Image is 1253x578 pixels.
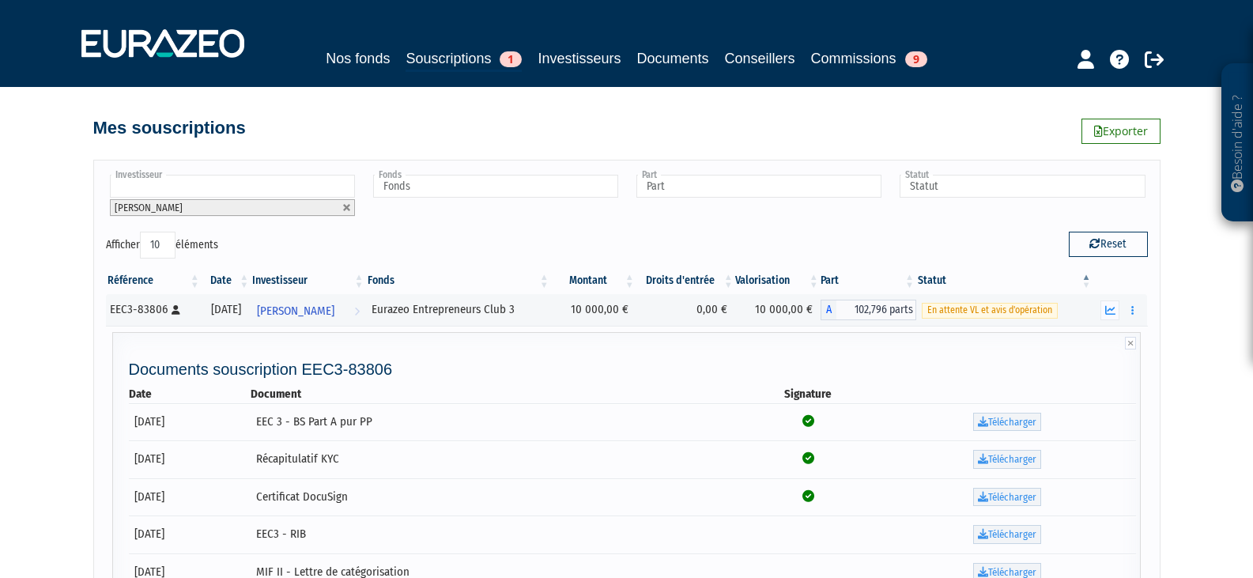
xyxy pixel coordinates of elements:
div: A - Eurazeo Entrepreneurs Club 3 [821,300,916,320]
th: Fonds: activer pour trier la colonne par ordre croissant [366,267,551,294]
a: Télécharger [973,488,1041,507]
div: EEC3-83806 [110,301,196,318]
td: [DATE] [129,440,251,478]
span: 9 [905,51,927,67]
td: 10 000,00 € [735,294,821,326]
div: Eurazeo Entrepreneurs Club 3 [372,301,545,318]
th: Droits d'entrée: activer pour trier la colonne par ordre croissant [636,267,735,294]
span: En attente VL et avis d'opération [922,303,1058,318]
span: 1 [500,51,522,67]
td: 10 000,00 € [551,294,636,326]
a: Nos fonds [326,47,390,70]
img: 1732889491-logotype_eurazeo_blanc_rvb.png [81,29,244,58]
select: Afficheréléments [140,232,175,259]
th: Signature [738,386,878,402]
a: Télécharger [973,413,1041,432]
a: Investisseurs [538,47,621,70]
i: [Français] Personne physique [172,305,180,315]
th: Référence : activer pour trier la colonne par ordre croissant [106,267,202,294]
a: Documents [637,47,709,70]
td: EEC3 - RIB [251,516,738,553]
td: Certificat DocuSign [251,478,738,516]
h4: Documents souscription EEC3-83806 [129,361,1137,378]
td: [DATE] [129,516,251,553]
span: [PERSON_NAME] [257,297,334,326]
a: Télécharger [973,525,1041,544]
th: Part: activer pour trier la colonne par ordre croissant [821,267,916,294]
a: Exporter [1081,119,1161,144]
td: EEC 3 - BS Part A pur PP [251,403,738,441]
a: Télécharger [973,450,1041,469]
td: Récapitulatif KYC [251,440,738,478]
label: Afficher éléments [106,232,218,259]
i: Voir l'investisseur [354,297,360,326]
a: [PERSON_NAME] [251,294,365,326]
th: Document [251,386,738,402]
a: Commissions9 [811,47,927,70]
th: Date: activer pour trier la colonne par ordre croissant [202,267,251,294]
span: A [821,300,836,320]
th: Valorisation: activer pour trier la colonne par ordre croissant [735,267,821,294]
span: [PERSON_NAME] [115,202,183,213]
th: Statut : activer pour trier la colonne par ordre d&eacute;croissant [916,267,1093,294]
th: Montant: activer pour trier la colonne par ordre croissant [551,267,636,294]
th: Investisseur: activer pour trier la colonne par ordre croissant [251,267,365,294]
h4: Mes souscriptions [93,119,246,138]
a: Conseillers [725,47,795,70]
td: 0,00 € [636,294,735,326]
span: 102,796 parts [836,300,916,320]
td: [DATE] [129,403,251,441]
p: Besoin d'aide ? [1228,72,1247,214]
td: [DATE] [129,478,251,516]
button: Reset [1069,232,1148,257]
div: [DATE] [207,301,245,318]
a: Souscriptions1 [406,47,522,72]
th: Date [129,386,251,402]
